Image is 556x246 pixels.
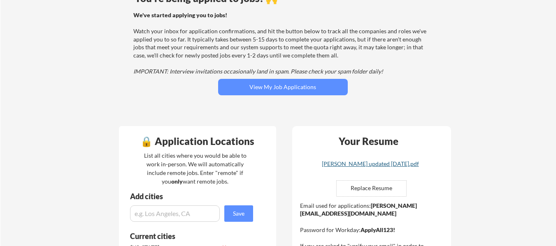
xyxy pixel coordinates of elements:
strong: ApplyAll123! [361,226,395,233]
div: Current cities [130,232,244,240]
button: View My Job Applications [218,79,348,95]
strong: [PERSON_NAME][EMAIL_ADDRESS][DOMAIN_NAME] [300,202,417,217]
div: List all cities where you would be able to work in-person. We will automatically include remote j... [139,151,252,186]
em: IMPORTANT: Interview invitations occasionally land in spam. Please check your spam folder daily! [133,68,383,75]
div: Watch your inbox for application confirmations, and hit the button below to track all the compani... [133,11,430,76]
div: Add cities [130,193,255,200]
div: [PERSON_NAME] updated [DATE].pdf [321,161,419,167]
div: 🔒 Application Locations [121,136,274,146]
a: [PERSON_NAME] updated [DATE].pdf [321,161,419,174]
div: Your Resume [328,136,409,146]
strong: only [171,178,183,185]
input: e.g. Los Angeles, CA [130,205,220,222]
button: Save [224,205,253,222]
strong: We've started applying you to jobs! [133,11,227,18]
